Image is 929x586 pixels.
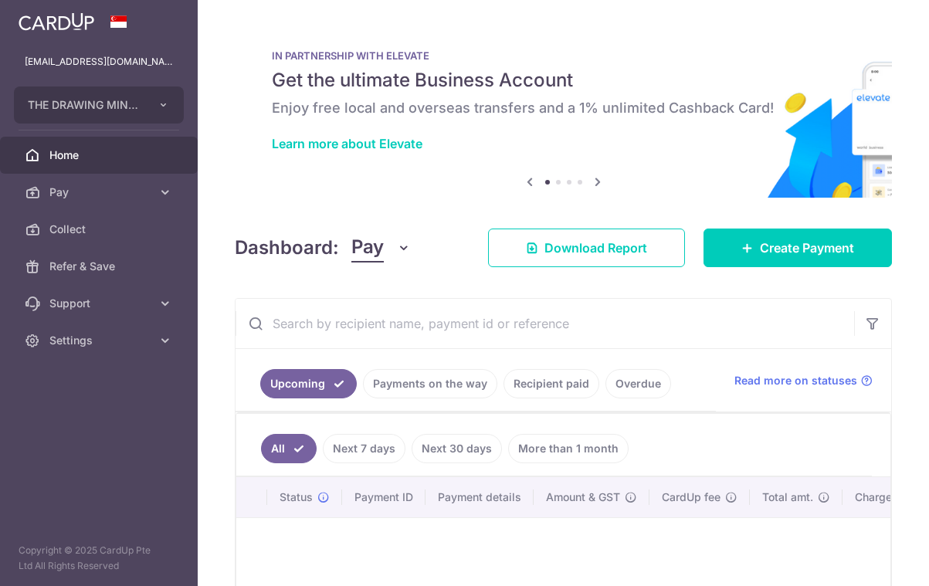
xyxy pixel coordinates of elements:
span: Pay [351,233,384,263]
span: THE DRAWING MINT PTE. LTD. [28,97,142,113]
a: Upcoming [260,369,357,398]
span: Support [49,296,151,311]
button: Pay [351,233,411,263]
a: Recipient paid [503,369,599,398]
a: Download Report [488,229,685,267]
span: Refer & Save [49,259,151,274]
a: All [261,434,317,463]
th: Payment ID [342,477,426,517]
p: IN PARTNERSHIP WITH ELEVATE [272,49,855,62]
span: Download Report [544,239,647,257]
a: Read more on statuses [734,373,873,388]
h5: Get the ultimate Business Account [272,68,855,93]
span: Total amt. [762,489,813,505]
a: Payments on the way [363,369,497,398]
span: Home [49,147,151,163]
h6: Enjoy free local and overseas transfers and a 1% unlimited Cashback Card! [272,99,855,117]
span: Create Payment [760,239,854,257]
img: CardUp [19,12,94,31]
h4: Dashboard: [235,234,339,262]
iframe: Opens a widget where you can find more information [829,540,914,578]
p: [EMAIL_ADDRESS][DOMAIN_NAME] [25,54,173,69]
span: CardUp fee [662,489,720,505]
a: Next 30 days [412,434,502,463]
span: Pay [49,185,151,200]
a: Next 7 days [323,434,405,463]
a: Learn more about Elevate [272,136,422,151]
img: Renovation banner [235,25,892,198]
a: Overdue [605,369,671,398]
a: Create Payment [704,229,892,267]
span: Status [280,489,313,505]
span: Collect [49,222,151,237]
span: Settings [49,333,151,348]
span: Read more on statuses [734,373,857,388]
button: THE DRAWING MINT PTE. LTD. [14,86,184,124]
a: More than 1 month [508,434,629,463]
span: Charge date [855,489,918,505]
input: Search by recipient name, payment id or reference [236,299,854,348]
span: Amount & GST [546,489,620,505]
th: Payment details [426,477,534,517]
